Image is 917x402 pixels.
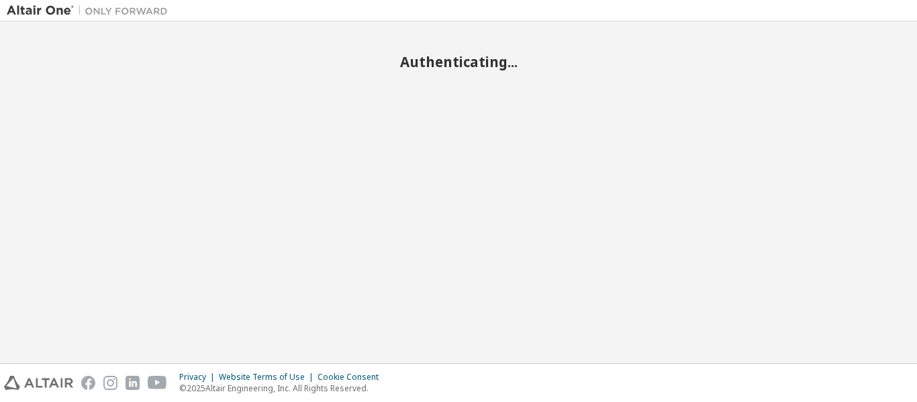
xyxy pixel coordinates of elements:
img: Altair One [7,4,175,17]
img: linkedin.svg [126,376,140,390]
div: Privacy [179,372,219,383]
p: © 2025 Altair Engineering, Inc. All Rights Reserved. [179,383,387,394]
div: Cookie Consent [318,372,387,383]
div: Website Terms of Use [219,372,318,383]
img: instagram.svg [103,376,117,390]
img: facebook.svg [81,376,95,390]
img: youtube.svg [148,376,167,390]
h2: Authenticating... [7,53,910,70]
img: altair_logo.svg [4,376,73,390]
